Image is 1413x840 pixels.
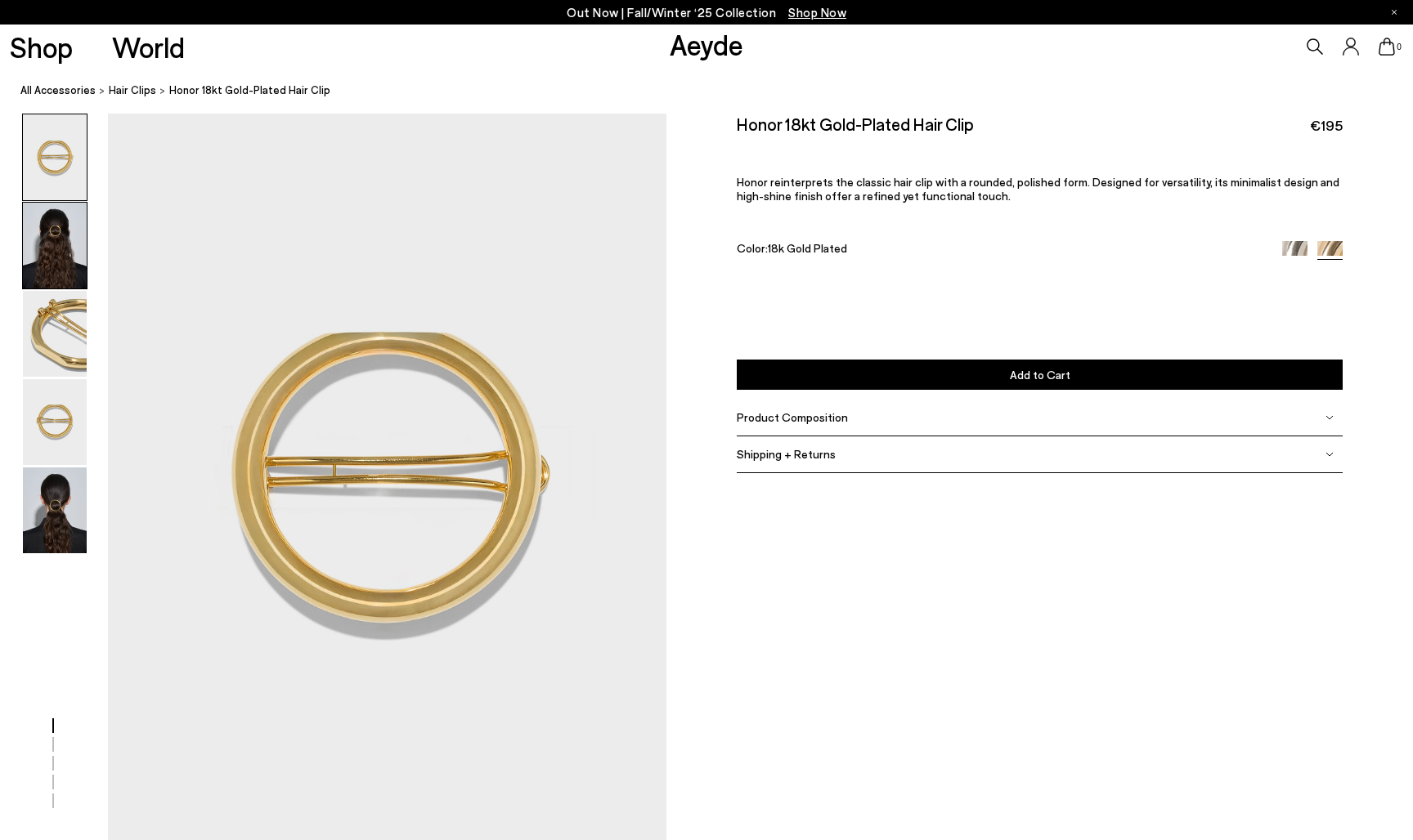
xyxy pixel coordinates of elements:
nav: breadcrumb [20,69,1413,114]
img: svg%3E [1326,413,1334,422]
img: svg%3E [1326,450,1334,458]
a: hair clips [109,82,156,99]
a: Aeyde [670,27,743,61]
a: Shop [10,33,73,61]
img: Honor 18kt Gold-Plated Hair Clip - Image 1 [23,114,87,200]
span: 0 [1395,42,1403,51]
span: Shipping + Returns [737,447,836,461]
span: 18k Gold Plated [768,241,847,255]
img: Honor 18kt Gold-Plated Hair Clip - Image 4 [23,379,87,465]
img: Honor 18kt Gold-Plated Hair Clip - Image 3 [23,291,87,377]
p: Out Now | Fall/Winter ‘25 Collection [567,2,846,23]
span: Product Composition [737,410,848,424]
button: Add to Cart [737,360,1342,390]
span: Add to Cart [1010,368,1070,382]
span: Honor 18kt Gold-Plated Hair Clip [169,82,330,99]
a: All Accessories [20,82,96,99]
span: hair clips [109,83,156,96]
span: Navigate to /collections/new-in [788,5,846,20]
img: Honor 18kt Gold-Plated Hair Clip - Image 5 [23,467,87,553]
div: Color: [737,241,1262,260]
h2: Honor 18kt Gold-Plated Hair Clip [737,114,974,134]
a: World [112,33,185,61]
span: €195 [1310,115,1343,136]
img: Honor 18kt Gold-Plated Hair Clip - Image 2 [23,203,87,288]
p: Honor reinterprets the classic hair clip with a rounded, polished form. Designed for versatility,... [737,175,1342,203]
a: 0 [1379,38,1395,56]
